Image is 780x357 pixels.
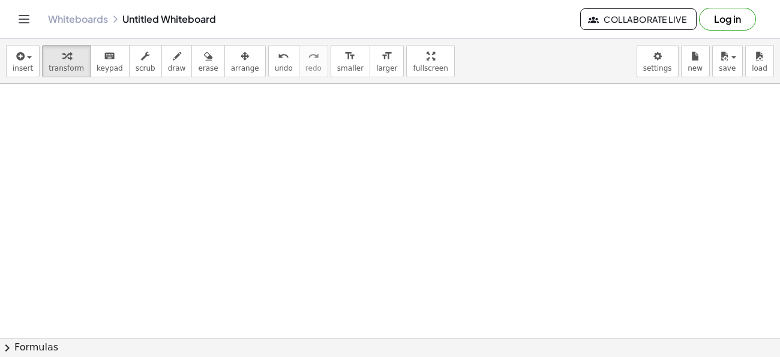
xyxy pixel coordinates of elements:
[397,109,637,289] iframe: ROCKIN AWAY
[78,109,318,289] iframe: it'll be awhile before I recover from this one...
[198,64,218,72] span: erase
[48,13,108,25] a: Whiteboards
[168,64,186,72] span: draw
[413,64,448,72] span: fullscreen
[719,64,736,72] span: save
[376,64,397,72] span: larger
[268,45,299,77] button: undoundo
[406,45,454,77] button: fullscreen
[191,45,224,77] button: erase
[104,49,115,63] i: keyboard
[580,8,697,30] button: Collaborate Live
[129,45,162,77] button: scrub
[752,64,767,72] span: load
[688,64,703,72] span: new
[136,64,155,72] span: scrub
[681,45,710,77] button: new
[337,64,364,72] span: smaller
[643,64,672,72] span: settings
[381,49,392,63] i: format_size
[97,64,123,72] span: keypad
[699,8,756,31] button: Log in
[745,45,774,77] button: load
[49,64,84,72] span: transform
[14,10,34,29] button: Toggle navigation
[224,45,266,77] button: arrange
[42,45,91,77] button: transform
[590,14,686,25] span: Collaborate Live
[344,49,356,63] i: format_size
[231,64,259,72] span: arrange
[13,64,33,72] span: insert
[6,45,40,77] button: insert
[308,49,319,63] i: redo
[305,64,322,72] span: redo
[275,64,293,72] span: undo
[278,49,289,63] i: undo
[90,45,130,77] button: keyboardkeypad
[637,45,679,77] button: settings
[161,45,193,77] button: draw
[712,45,743,77] button: save
[370,45,404,77] button: format_sizelarger
[331,45,370,77] button: format_sizesmaller
[299,45,328,77] button: redoredo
